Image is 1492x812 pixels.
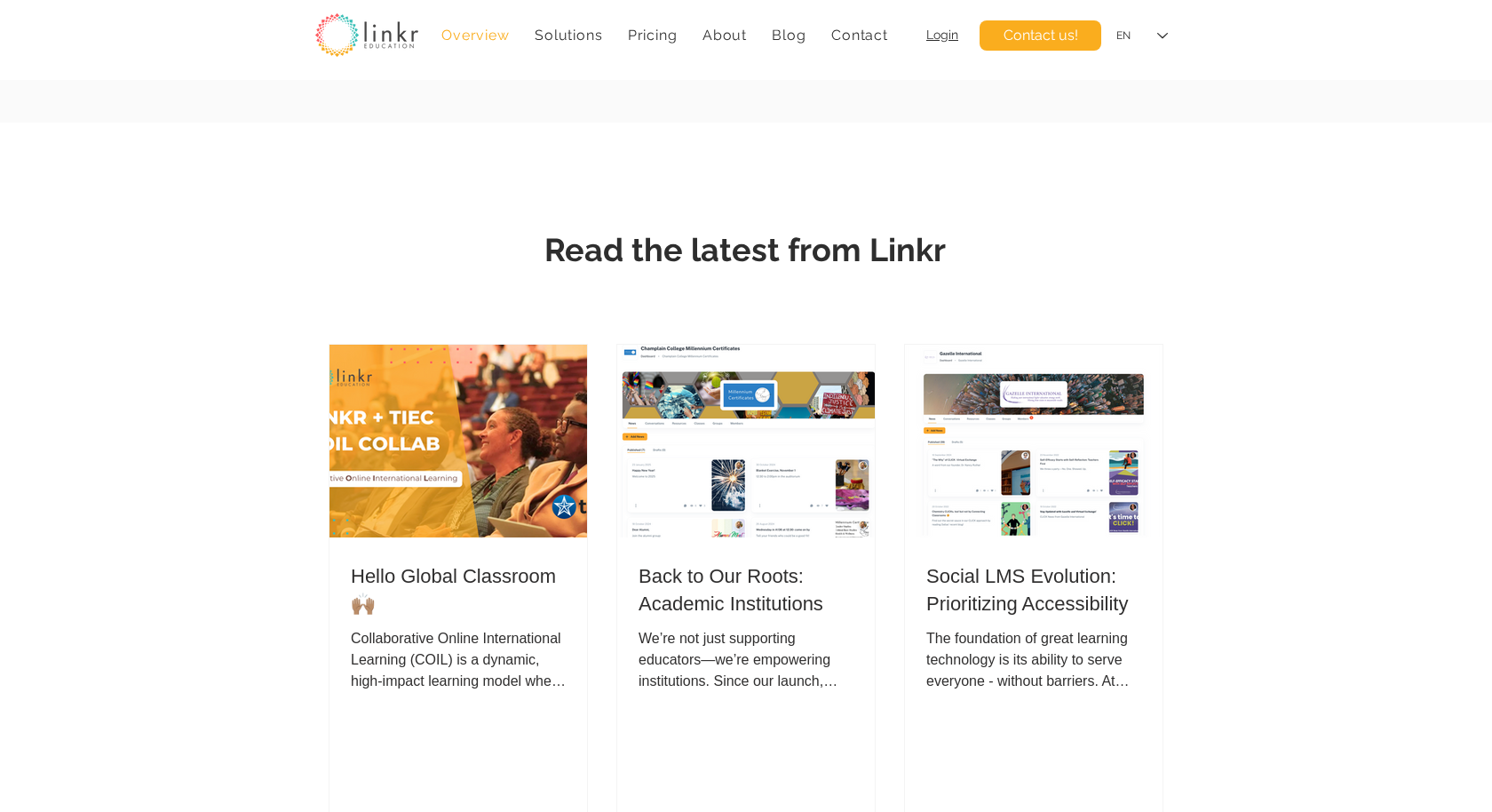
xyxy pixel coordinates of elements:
a: Pricing [619,18,686,52]
img: Hello Global Classroom 🙌🏽 [329,344,588,538]
span: Contact us! [1004,26,1078,45]
a: Login [926,28,958,42]
a: Overview [433,18,519,52]
div: EN [1116,28,1131,44]
img: Social LMS Evolution: Prioritizing Accessibility [904,344,1163,538]
span: Blog [772,27,806,44]
nav: Site [433,18,897,52]
a: Blog [763,18,815,52]
div: Collaborative Online International Learning (COIL) is a dynamic, high-impact learning model where... [351,628,566,692]
span: Overview [441,27,509,44]
a: Hello Global Classroom 🙌🏽 [351,563,566,618]
span: Solutions [535,27,602,44]
span: Read the latest from Linkr [544,231,946,268]
span: Pricing [628,27,678,44]
img: Back to Our Roots: Academic Institutions [616,344,876,538]
div: Language Selector: English [1104,16,1180,56]
div: About [694,18,757,52]
span: Contact [831,27,888,44]
a: Social LMS Evolution: Prioritizing Accessibility [926,563,1141,618]
div: Solutions [526,18,612,52]
span: About [702,27,747,44]
div: The foundation of great learning technology is its ability to serve everyone - without barriers. ... [926,628,1141,692]
div: We’re not just supporting educators—we’re empowering institutions. Since our launch, Linkr has su... [639,628,853,692]
a: Contact us! [980,20,1101,51]
a: Back to Our Roots: Academic Institutions [639,563,853,618]
img: linkr_logo_transparentbg.png [315,13,418,57]
a: Contact [822,18,897,52]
